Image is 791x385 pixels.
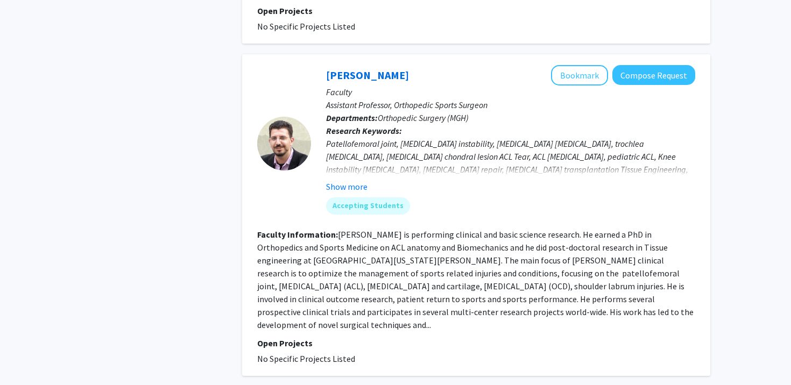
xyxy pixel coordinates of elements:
span: No Specific Projects Listed [257,21,355,32]
fg-read-more: [PERSON_NAME] is performing clinical and basic science research. He earned a PhD in Orthopedics a... [257,229,694,330]
b: Faculty Information: [257,229,338,240]
mat-chip: Accepting Students [326,197,410,215]
button: Compose Request to Nikolaos Paschos [612,65,695,85]
button: Show more [326,180,368,193]
p: Faculty [326,85,695,98]
iframe: Chat [8,337,46,377]
button: Add Nikolaos Paschos to Bookmarks [551,65,608,85]
b: Departments: [326,112,378,123]
p: Assistant Professor, Orthopedic Sports Surgeon [326,98,695,111]
b: Research Keywords: [326,125,402,136]
a: [PERSON_NAME] [326,68,409,82]
div: Patellofemoral joint, [MEDICAL_DATA] instability, [MEDICAL_DATA] [MEDICAL_DATA], trochlea [MEDICA... [326,137,695,215]
p: Open Projects [257,4,695,17]
p: Open Projects [257,337,695,350]
span: No Specific Projects Listed [257,353,355,364]
span: Orthopedic Surgery (MGH) [378,112,469,123]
